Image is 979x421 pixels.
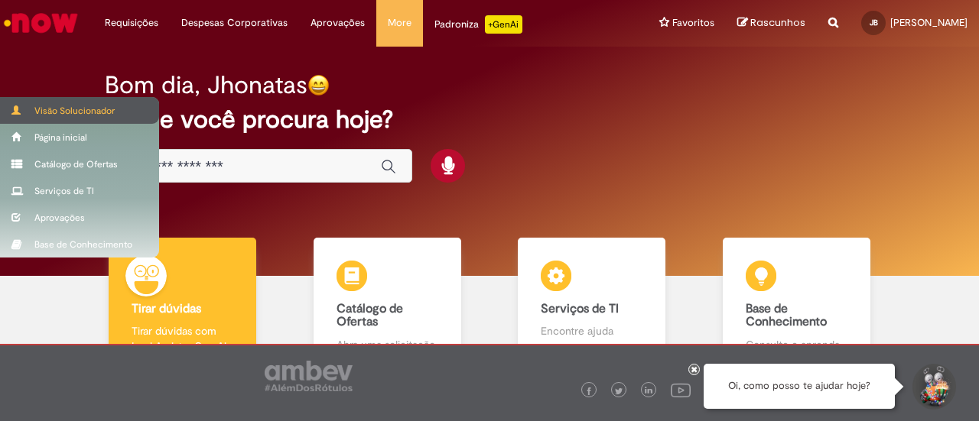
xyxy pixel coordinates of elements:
[337,301,403,330] b: Catálogo de Ofertas
[80,238,285,370] a: Tirar dúvidas Tirar dúvidas com Lupi Assist e Gen Ai
[615,387,623,395] img: logo_footer_twitter.png
[311,15,365,31] span: Aprovações
[645,387,652,396] img: logo_footer_linkedin.png
[585,387,593,395] img: logo_footer_facebook.png
[285,238,490,370] a: Catálogo de Ofertas Abra uma solicitação
[672,15,714,31] span: Favoritos
[132,301,201,316] b: Tirar dúvidas
[910,364,956,410] button: Iniciar Conversa de Suporte
[870,18,878,28] span: JB
[105,15,158,31] span: Requisições
[541,301,619,316] b: Serviços de TI
[485,15,522,34] p: +GenAi
[132,323,233,354] p: Tirar dúvidas com Lupi Assist e Gen Ai
[105,106,873,133] h2: O que você procura hoje?
[105,72,307,99] h2: Bom dia, Jhonatas
[746,301,827,330] b: Base de Conhecimento
[2,8,80,38] img: ServiceNow
[737,16,805,31] a: Rascunhos
[388,15,411,31] span: More
[750,15,805,30] span: Rascunhos
[489,238,694,370] a: Serviços de TI Encontre ajuda
[434,15,522,34] div: Padroniza
[541,323,642,338] p: Encontre ajuda
[265,361,353,391] img: logo_footer_ambev_rotulo_gray.png
[671,380,691,400] img: logo_footer_youtube.png
[890,16,968,29] span: [PERSON_NAME]
[704,364,895,409] div: Oi, como posso te ajudar hoje?
[337,337,438,352] p: Abra uma solicitação
[746,337,847,352] p: Consulte e aprenda
[307,74,330,96] img: happy-face.png
[181,15,288,31] span: Despesas Corporativas
[694,238,899,370] a: Base de Conhecimento Consulte e aprenda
